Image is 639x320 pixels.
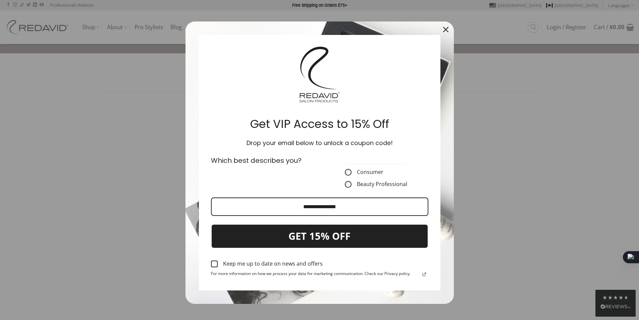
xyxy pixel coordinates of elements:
[420,270,428,278] a: Read our Privacy Policy
[345,169,407,176] label: Consumer
[345,169,352,176] input: Consumer
[443,27,448,32] svg: close icon
[211,271,411,278] span: For more information on how we process your data for marketing communication. Check our Privacy p...
[223,261,323,267] div: Keep me up to date on news and offers
[211,224,428,248] button: GET 15% OFF
[210,139,430,147] h3: Drop your email below to unlock a coupon code!
[210,117,430,131] h2: Get VIP Access to 15% Off
[420,270,428,278] svg: link icon
[345,181,352,188] input: Beauty Professional
[345,181,407,188] label: Beauty Professional
[211,197,428,216] input: Email field
[211,155,316,166] p: Which best describes you?
[438,21,454,38] button: Close
[345,155,407,188] fieldset: CustomerType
